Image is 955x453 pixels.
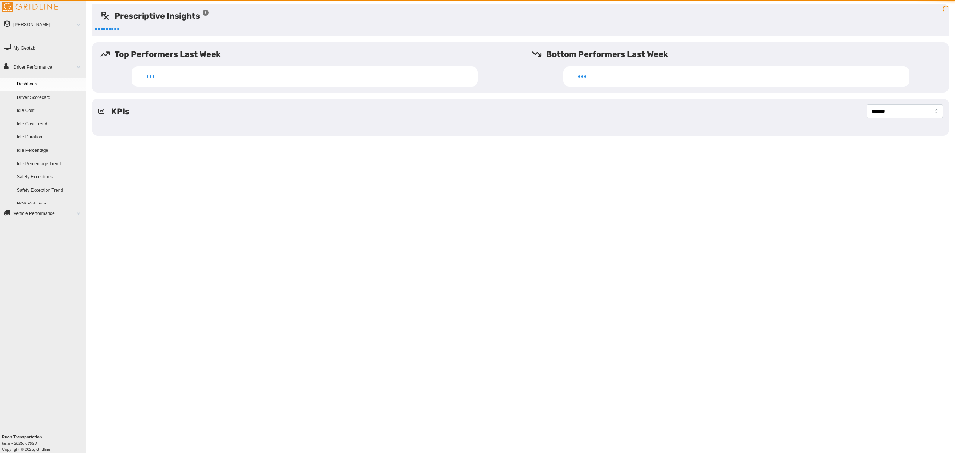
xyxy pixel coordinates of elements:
[13,91,86,104] a: Driver Scorecard
[13,197,86,211] a: HOS Violations
[13,157,86,171] a: Idle Percentage Trend
[2,434,86,452] div: Copyright © 2025, Gridline
[2,2,58,12] img: Gridline
[532,48,949,60] h5: Bottom Performers Last Week
[13,184,86,197] a: Safety Exception Trend
[2,435,42,439] b: Ruan Transportation
[2,441,37,446] i: beta v.2025.7.2993
[100,10,209,22] h5: Prescriptive Insights
[13,171,86,184] a: Safety Exceptions
[13,131,86,144] a: Idle Duration
[13,104,86,118] a: Idle Cost
[100,48,517,60] h5: Top Performers Last Week
[13,78,86,91] a: Dashboard
[13,118,86,131] a: Idle Cost Trend
[111,105,129,118] h5: KPIs
[13,144,86,157] a: Idle Percentage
